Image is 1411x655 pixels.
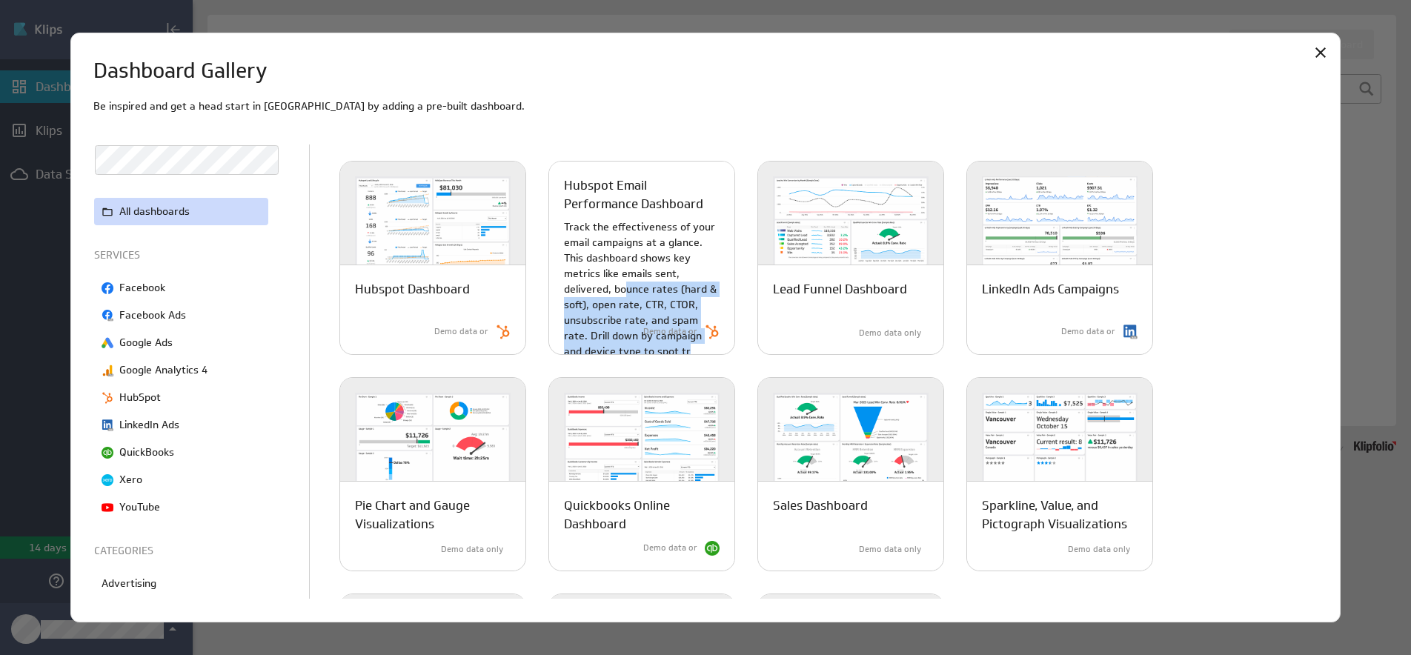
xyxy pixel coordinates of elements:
p: Pie Chart and Gauge Visualizations [355,496,511,533]
img: HubSpot [496,325,511,339]
img: image6502031566950861830.png [102,365,113,376]
img: hubspot_dashboard-light-600x400.png [340,162,525,295]
img: QuickBooks [705,541,720,556]
img: pie_gauge-light-600x400.png [340,378,525,511]
img: image2754833655435752804.png [102,310,113,322]
p: LinkedIn Ads Campaigns [982,280,1119,299]
p: All dashboards [119,204,190,219]
p: Demo data only [1068,543,1130,556]
img: image7114667537295097211.png [102,502,113,513]
p: Demo data only [859,543,921,556]
img: lead_funnel-light-600x400.png [758,162,943,295]
p: Sales Dashboard [773,496,868,515]
p: Demo data only [441,543,503,556]
p: Advertising [102,576,156,591]
p: Hubspot Dashboard [355,280,470,299]
img: sparkline_value_pictogram-light-600x400.png [967,378,1152,511]
p: Demo data only [859,327,921,339]
img: sales_dashboard-light-600x400.png [758,378,943,511]
div: Close [1308,40,1333,65]
h1: Dashboard Gallery [93,56,268,87]
p: Google Analytics 4 [119,362,207,378]
p: YouTube [119,499,160,515]
img: linkedin_ads_campaigns-light-600x400.png [967,162,1152,295]
img: quickbooks_online_dashboard-light-600x400.png [549,378,734,511]
img: image3155776258136118639.png [102,474,113,486]
p: Demo data or [1061,325,1115,338]
img: HubSpot [705,325,720,339]
p: HubSpot [119,390,161,405]
p: LinkedIn Ads [119,417,179,433]
p: Demo data or [643,325,697,338]
img: LinkedIn Ads [1123,325,1138,339]
p: Lead Funnel Dashboard [773,280,907,299]
p: Sparkline, Value, and Pictograph Visualizations [982,496,1138,533]
p: Be inspired and get a head start in [GEOGRAPHIC_DATA] by adding a pre-built dashboard. [93,99,1318,114]
p: CATEGORIES [94,543,272,559]
p: Track the effectiveness of your email campaigns at a glance. This dashboard shows key metrics lik... [564,219,720,359]
p: Facebook Ads [119,307,186,323]
p: Demo data or [434,325,488,338]
p: Xero [119,472,142,488]
img: image4788249492605619304.png [102,392,113,404]
p: Quickbooks Online Dashboard [564,496,720,533]
p: QuickBooks [119,445,174,460]
p: Facebook [119,280,165,296]
img: image729517258887019810.png [102,282,113,294]
img: image5502353411254158712.png [102,447,113,459]
p: Demo data or [643,542,697,554]
img: image8417636050194330799.png [102,337,113,349]
p: SERVICES [94,247,272,263]
p: Hubspot Email Performance Dashboard [564,176,720,213]
p: Google Ads [119,335,173,350]
img: image1858912082062294012.png [102,419,113,431]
